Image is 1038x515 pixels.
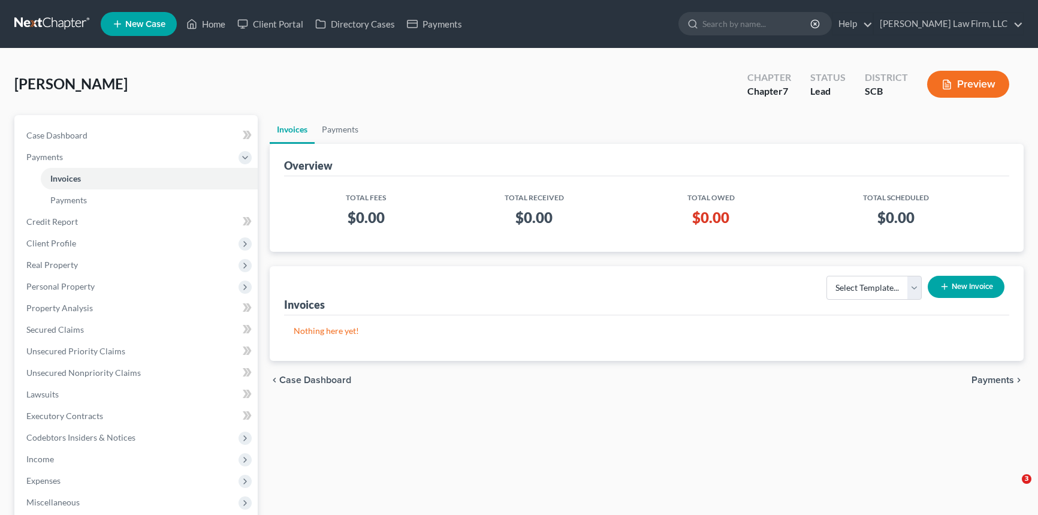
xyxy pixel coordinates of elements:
th: Total Fees [294,186,438,203]
span: Executory Contracts [26,411,103,421]
a: Payments [41,189,258,211]
div: SCB [865,85,908,98]
span: Codebtors Insiders & Notices [26,432,135,442]
div: Chapter [747,85,791,98]
div: Overview [284,158,333,173]
span: Payments [50,195,87,205]
button: chevron_left Case Dashboard [270,375,351,385]
span: Expenses [26,475,61,486]
i: chevron_right [1014,375,1024,385]
div: Chapter [747,71,791,85]
button: Preview [927,71,1009,98]
a: Executory Contracts [17,405,258,427]
span: Secured Claims [26,324,84,335]
th: Total Scheduled [792,186,1000,203]
div: Status [810,71,846,85]
a: Unsecured Priority Claims [17,341,258,362]
th: Total Received [438,186,629,203]
a: Lawsuits [17,384,258,405]
h3: $0.00 [448,208,620,227]
a: Directory Cases [309,13,401,35]
span: Credit Report [26,216,78,227]
span: Income [26,454,54,464]
div: Lead [810,85,846,98]
a: Help [832,13,873,35]
a: Home [180,13,231,35]
a: Case Dashboard [17,125,258,146]
span: 3 [1022,474,1031,484]
span: Miscellaneous [26,497,80,507]
i: chevron_left [270,375,279,385]
th: Total Owed [630,186,792,203]
a: Invoices [41,168,258,189]
a: Unsecured Nonpriority Claims [17,362,258,384]
span: Invoices [50,173,81,183]
p: Nothing here yet! [294,325,1000,337]
a: Client Portal [231,13,309,35]
h3: $0.00 [639,208,783,227]
span: Lawsuits [26,389,59,399]
a: Secured Claims [17,319,258,341]
span: Real Property [26,260,78,270]
span: Unsecured Nonpriority Claims [26,368,141,378]
a: Payments [401,13,468,35]
a: Credit Report [17,211,258,233]
h3: $0.00 [802,208,990,227]
iframe: Intercom live chat [997,474,1026,503]
span: Case Dashboard [26,130,87,140]
button: Payments chevron_right [971,375,1024,385]
a: Payments [315,115,366,144]
span: Payments [26,152,63,162]
span: Personal Property [26,281,95,291]
a: Property Analysis [17,297,258,319]
h3: $0.00 [303,208,429,227]
span: Property Analysis [26,303,93,313]
input: Search by name... [702,13,812,35]
button: New Invoice [928,276,1004,298]
span: Payments [971,375,1014,385]
span: New Case [125,20,165,29]
div: Invoices [284,297,325,312]
a: Invoices [270,115,315,144]
div: District [865,71,908,85]
a: [PERSON_NAME] Law Firm, LLC [874,13,1023,35]
span: [PERSON_NAME] [14,75,128,92]
span: Case Dashboard [279,375,351,385]
span: Client Profile [26,238,76,248]
span: Unsecured Priority Claims [26,346,125,356]
span: 7 [783,85,788,97]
